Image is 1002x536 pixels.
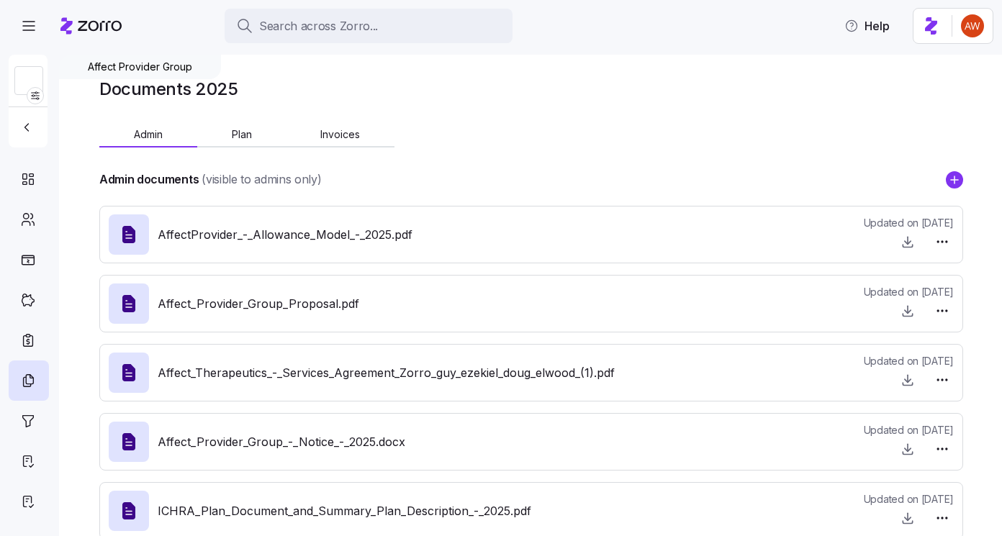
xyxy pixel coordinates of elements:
span: ICHRA_Plan_Document_and_Summary_Plan_Description_-_2025.pdf [158,502,531,520]
span: Plan [232,130,252,140]
span: Help [844,17,890,35]
span: Affect_Provider_Group_Proposal.pdf [158,295,359,313]
span: Updated on [DATE] [864,216,954,230]
button: Help [833,12,901,40]
span: Updated on [DATE] [864,354,954,368]
span: Updated on [DATE] [864,285,954,299]
h4: Admin documents [99,171,199,188]
span: Updated on [DATE] [864,492,954,507]
button: Search across Zorro... [225,9,513,43]
span: Search across Zorro... [259,17,378,35]
span: AffectProvider_-_Allowance_Model_-_2025.pdf [158,226,412,244]
span: Updated on [DATE] [864,423,954,437]
h1: Documents 2025 [99,78,238,100]
svg: add icon [946,171,963,188]
span: Affect_Provider_Group_-_Notice_-_2025.docx [158,433,405,451]
div: Affect Provider Group [59,55,221,79]
span: Admin [134,130,163,140]
span: Affect_Therapeutics_-_Services_Agreement_Zorro_guy_ezekiel_doug_elwood_(1).pdf [158,364,615,382]
span: (visible to admins only) [202,171,321,188]
img: 3c671664b44671044fa8929adf5007c6 [961,14,984,37]
span: Invoices [320,130,360,140]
